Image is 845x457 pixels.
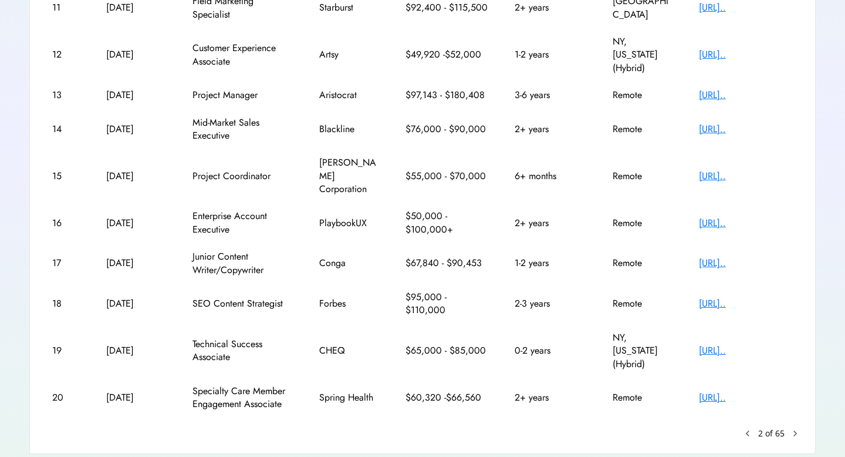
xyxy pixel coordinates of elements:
[699,257,793,270] div: [URL]..
[515,344,585,357] div: 0-2 years
[319,89,378,102] div: Aristocrat
[405,344,488,357] div: $65,000 - $85,000
[192,250,292,277] div: Junior Content Writer/Copywriter
[52,48,79,61] div: 12
[515,123,585,136] div: 2+ years
[106,170,165,183] div: [DATE]
[613,123,671,136] div: Remote
[405,170,488,183] div: $55,000 - $70,000
[106,123,165,136] div: [DATE]
[106,217,165,230] div: [DATE]
[613,257,671,270] div: Remote
[613,89,671,102] div: Remote
[106,297,165,310] div: [DATE]
[742,428,753,439] button: keyboard_arrow_left
[515,297,585,310] div: 2-3 years
[52,344,79,357] div: 19
[699,89,793,102] div: [URL]..
[613,217,671,230] div: Remote
[405,48,488,61] div: $49,920 -$52,000
[699,170,793,183] div: [URL]..
[613,35,671,75] div: NY, [US_STATE] (Hybrid)
[515,89,585,102] div: 3-6 years
[515,1,585,14] div: 2+ years
[405,123,488,136] div: $76,000 - $90,000
[106,48,165,61] div: [DATE]
[192,42,292,68] div: Customer Experience Associate
[106,257,165,270] div: [DATE]
[192,338,292,364] div: Technical Success Associate
[405,391,488,404] div: $60,320 -$66,560
[192,89,292,102] div: Project Manager
[192,297,292,310] div: SEO Content Strategist
[699,48,793,61] div: [URL]..
[106,344,165,357] div: [DATE]
[319,391,378,404] div: Spring Health
[789,428,801,439] button: chevron_right
[405,257,488,270] div: $67,840 - $90,453
[52,297,79,310] div: 18
[52,1,79,14] div: 11
[405,291,488,317] div: $95,000 - $110,000
[515,217,585,230] div: 2+ years
[52,217,79,230] div: 16
[613,170,671,183] div: Remote
[405,1,488,14] div: $92,400 - $115,500
[699,391,793,404] div: [URL]..
[613,331,671,371] div: NY, [US_STATE] (Hybrid)
[319,217,378,230] div: PlaybookUX
[319,1,378,14] div: Starburst
[699,344,793,357] div: [URL]..
[699,297,793,310] div: [URL]..
[192,116,292,143] div: Mid-Market Sales Executive
[699,123,793,136] div: [URL]..
[106,1,165,14] div: [DATE]
[319,257,378,270] div: Conga
[192,385,292,411] div: Specialty Care Member Engagement Associate
[319,297,378,310] div: Forbes
[613,391,671,404] div: Remote
[106,391,165,404] div: [DATE]
[192,170,292,183] div: Project Coordinator
[515,257,585,270] div: 1-2 years
[192,210,292,236] div: Enterprise Account Executive
[52,170,79,183] div: 15
[699,217,793,230] div: [URL]..
[106,89,165,102] div: [DATE]
[405,89,488,102] div: $97,143 - $180,408
[699,1,793,14] div: [URL]..
[52,123,79,136] div: 14
[758,428,785,439] div: 2 of 65
[613,297,671,310] div: Remote
[319,123,378,136] div: Blackline
[52,257,79,270] div: 17
[52,391,79,404] div: 20
[319,48,378,61] div: Artsy
[515,170,585,183] div: 6+ months
[319,156,378,196] div: [PERSON_NAME] Corporation
[515,391,585,404] div: 2+ years
[319,344,378,357] div: CHEQ
[405,210,488,236] div: $50,000 - $100,000+
[52,89,79,102] div: 13
[515,48,585,61] div: 1-2 years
